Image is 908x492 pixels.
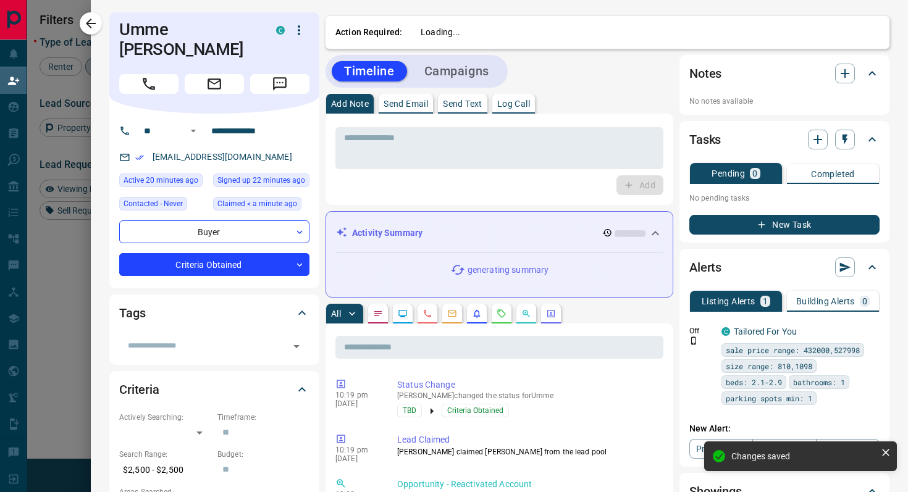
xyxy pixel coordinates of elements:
[443,99,482,108] p: Send Text
[689,59,880,88] div: Notes
[185,74,244,94] span: Email
[135,153,144,162] svg: Email Verified
[119,412,211,423] p: Actively Searching:
[186,123,201,138] button: Open
[689,189,880,207] p: No pending tasks
[119,253,309,276] div: Criteria Obtained
[124,174,198,186] span: Active 20 minutes ago
[397,378,658,391] p: Status Change
[119,220,309,243] div: Buyer
[276,26,285,35] div: condos.ca
[796,297,855,306] p: Building Alerts
[546,309,556,319] svg: Agent Actions
[119,173,207,191] div: Mon Sep 15 2025
[119,303,145,323] h2: Tags
[689,252,880,282] div: Alerts
[811,170,855,178] p: Completed
[447,404,503,417] span: Criteria Obtained
[752,169,757,178] p: 0
[702,297,755,306] p: Listing Alerts
[712,169,745,178] p: Pending
[689,215,880,235] button: New Task
[726,360,812,372] span: size range: 810,1098
[689,439,753,459] a: Property
[734,327,797,336] a: Tailored For You
[689,336,698,345] svg: Push Notification Only
[689,325,714,336] p: Off
[119,380,159,399] h2: Criteria
[447,309,457,319] svg: Emails
[689,64,721,83] h2: Notes
[421,26,880,39] p: Loading...
[335,446,379,454] p: 10:19 pm
[217,198,297,210] span: Claimed < a minute ago
[335,26,402,39] p: Action Required:
[397,478,658,491] p: Opportunity - Reactivated Account
[689,96,880,107] p: No notes available
[763,297,768,306] p: 1
[689,125,880,154] div: Tasks
[726,392,812,404] span: parking spots min: 1
[335,399,379,408] p: [DATE]
[793,376,845,388] span: bathrooms: 1
[332,61,407,81] button: Timeline
[726,344,860,356] span: sale price range: 432000,527998
[119,20,258,59] h1: Umme [PERSON_NAME]
[213,197,309,214] div: Mon Sep 15 2025
[731,451,876,461] div: Changes saved
[250,74,309,94] span: Message
[217,449,309,460] p: Budget:
[397,433,658,446] p: Lead Claimed
[384,99,428,108] p: Send Email
[373,309,383,319] svg: Notes
[288,338,305,355] button: Open
[397,391,658,400] p: [PERSON_NAME] changed the status for Umme
[119,375,309,404] div: Criteria
[331,309,341,318] p: All
[472,309,482,319] svg: Listing Alerts
[726,376,782,388] span: beds: 2.1-2.9
[335,391,379,399] p: 10:19 pm
[119,74,179,94] span: Call
[721,327,730,336] div: condos.ca
[119,449,211,460] p: Search Range:
[412,61,502,81] button: Campaigns
[397,446,658,457] p: [PERSON_NAME] claimed [PERSON_NAME] from the lead pool
[217,412,309,423] p: Timeframe:
[689,130,721,149] h2: Tasks
[403,404,416,417] span: TBD
[153,152,292,162] a: [EMAIL_ADDRESS][DOMAIN_NAME]
[468,264,549,277] p: generating summary
[862,297,867,306] p: 0
[119,298,309,328] div: Tags
[213,173,309,191] div: Mon Sep 15 2025
[398,309,408,319] svg: Lead Browsing Activity
[497,99,530,108] p: Log Call
[336,222,663,244] div: Activity Summary
[422,309,432,319] svg: Calls
[521,309,531,319] svg: Opportunities
[217,174,305,186] span: Signed up 22 minutes ago
[689,257,721,277] h2: Alerts
[497,309,507,319] svg: Requests
[335,454,379,463] p: [DATE]
[119,460,211,480] p: $2,500 - $2,500
[124,198,183,210] span: Contacted - Never
[689,422,880,435] p: New Alert:
[352,227,422,240] p: Activity Summary
[331,99,369,108] p: Add Note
